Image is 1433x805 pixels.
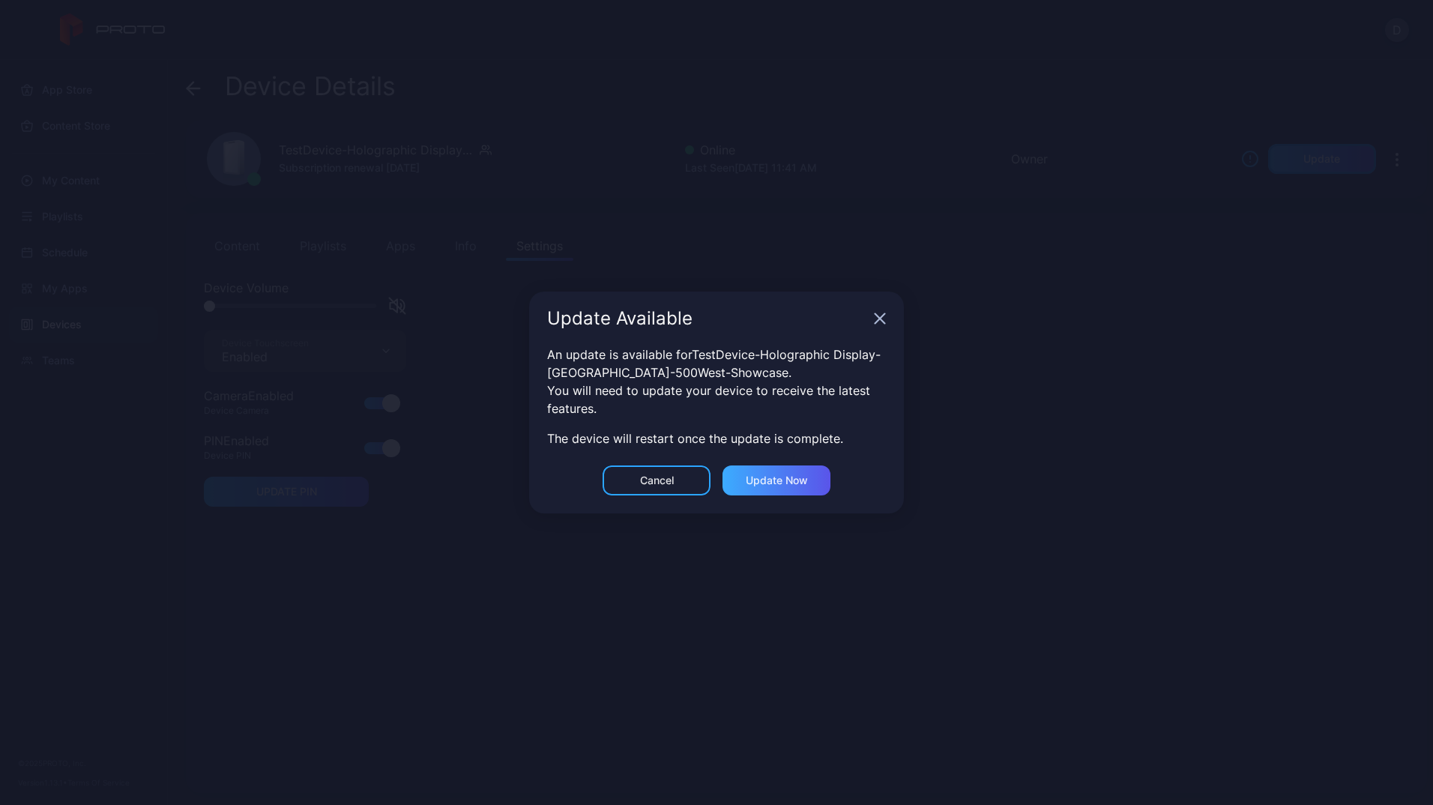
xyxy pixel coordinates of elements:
div: Cancel [640,474,674,486]
div: Update now [746,474,808,486]
div: An update is available for TestDevice-Holographic Display-[GEOGRAPHIC_DATA]-500West-Showcase . [547,346,886,382]
button: Update now [722,465,830,495]
div: The device will restart once the update is complete. [547,429,886,447]
button: Cancel [603,465,711,495]
div: Update Available [547,310,868,328]
div: You will need to update your device to receive the latest features. [547,382,886,417]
